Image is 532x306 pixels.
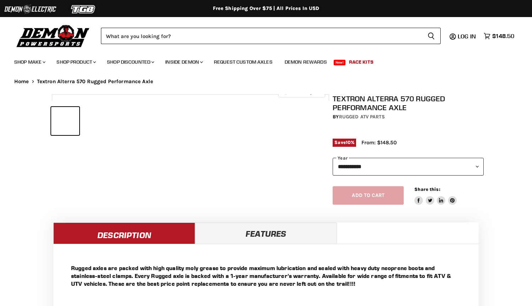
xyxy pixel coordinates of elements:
[414,186,457,205] aside: Share this:
[414,187,440,192] span: Share this:
[480,31,518,41] a: $148.50
[333,94,484,112] h1: Textron Alterra 570 Rugged Performance Axle
[101,28,422,44] input: Search
[344,55,379,69] a: Race Kits
[57,2,110,16] img: TGB Logo 2
[282,90,321,95] span: Click to expand
[14,79,29,85] a: Home
[195,222,337,244] a: Features
[333,113,484,121] div: by
[339,114,385,120] a: Rugged ATV Parts
[361,139,397,146] span: From: $148.50
[333,158,484,175] select: year
[455,33,480,39] a: Log in
[492,33,514,39] span: $148.50
[209,55,278,69] a: Request Custom Axles
[160,55,207,69] a: Inside Demon
[51,107,79,135] button: Textron Alterra 570 Rugged Performance Axle thumbnail
[458,33,476,40] span: Log in
[102,55,158,69] a: Shop Discounted
[37,79,153,85] span: Textron Alterra 570 Rugged Performance Axle
[101,28,441,44] form: Product
[53,222,195,244] a: Description
[279,55,332,69] a: Demon Rewards
[333,139,356,146] span: Save %
[14,23,92,48] img: Demon Powersports
[334,60,346,65] span: New!
[9,55,50,69] a: Shop Make
[346,140,351,145] span: 10
[4,2,57,16] img: Demon Electric Logo 2
[9,52,512,69] ul: Main menu
[71,264,461,288] p: Rugged axles are packed with high quality moly grease to provide maximum lubrication and sealed w...
[81,107,109,135] button: Textron Alterra 570 Rugged Performance Axle thumbnail
[422,28,441,44] button: Search
[51,55,100,69] a: Shop Product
